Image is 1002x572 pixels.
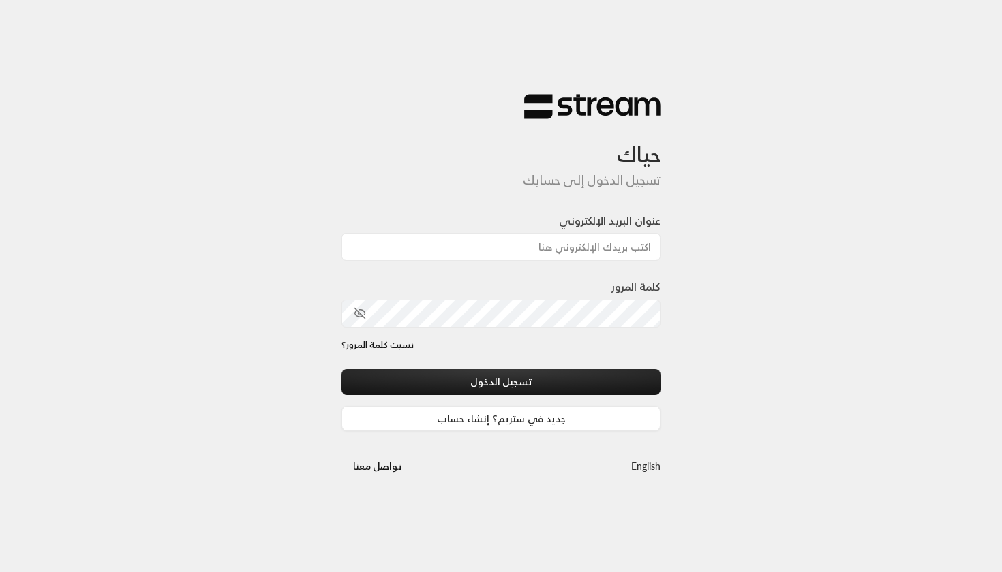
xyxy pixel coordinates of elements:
label: عنوان البريد الإلكتروني [559,212,661,229]
h5: تسجيل الدخول إلى حسابك [341,173,661,188]
a: English [631,454,661,479]
label: كلمة المرور [611,279,661,295]
input: اكتب بريدك الإلكتروني هنا [341,233,661,261]
img: Stream Logo [524,93,661,120]
button: تواصل معنا [341,454,413,479]
a: جديد في ستريم؟ إنشاء حساب [341,406,661,431]
a: تواصل معنا [341,458,413,475]
button: toggle password visibility [348,302,371,325]
button: تسجيل الدخول [341,369,661,394]
a: نسيت كلمة المرور؟ [341,338,414,352]
h3: حياك [341,120,661,167]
